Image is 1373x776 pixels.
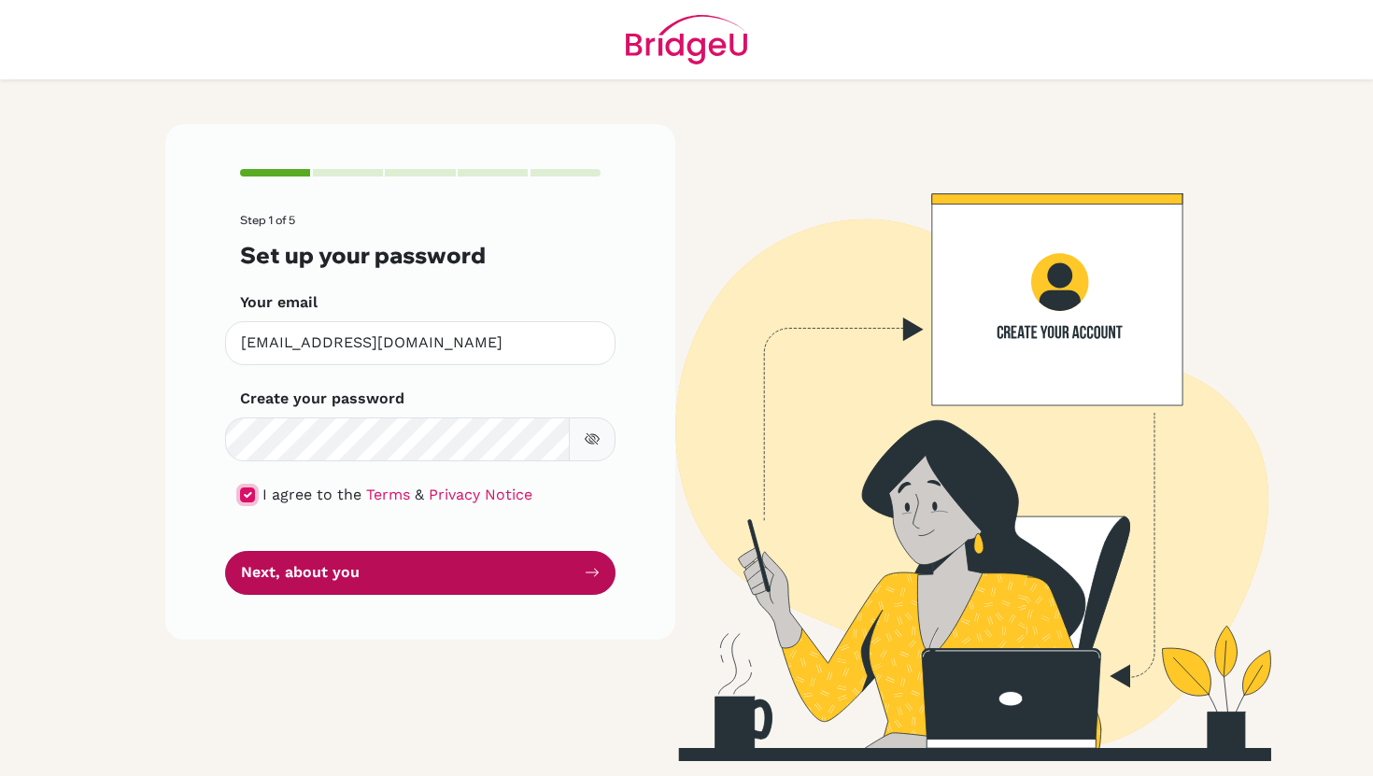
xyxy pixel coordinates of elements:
button: Next, about you [225,551,616,595]
label: Your email [240,291,318,314]
label: Create your password [240,388,404,410]
input: Insert your email* [225,321,616,365]
h3: Set up your password [240,242,601,269]
a: Terms [366,486,410,503]
span: Step 1 of 5 [240,213,295,227]
a: Privacy Notice [429,486,532,503]
span: & [415,486,424,503]
span: I agree to the [262,486,361,503]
